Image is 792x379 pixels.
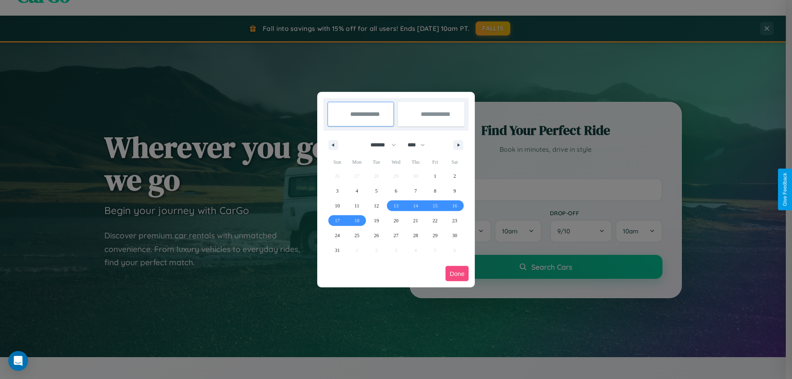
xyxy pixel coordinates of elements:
[453,184,456,198] span: 9
[413,198,418,213] span: 14
[375,184,378,198] span: 5
[335,198,340,213] span: 10
[354,228,359,243] span: 25
[335,243,340,258] span: 31
[386,155,405,169] span: Wed
[335,213,340,228] span: 17
[425,213,445,228] button: 22
[367,213,386,228] button: 19
[328,184,347,198] button: 3
[433,228,438,243] span: 29
[434,184,436,198] span: 8
[425,184,445,198] button: 8
[406,184,425,198] button: 7
[386,184,405,198] button: 6
[452,198,457,213] span: 16
[452,213,457,228] span: 23
[425,169,445,184] button: 1
[367,155,386,169] span: Tue
[406,198,425,213] button: 14
[445,213,464,228] button: 23
[395,184,397,198] span: 6
[367,228,386,243] button: 26
[367,184,386,198] button: 5
[8,351,28,371] div: Open Intercom Messenger
[347,198,366,213] button: 11
[386,198,405,213] button: 13
[374,228,379,243] span: 26
[386,213,405,228] button: 20
[374,213,379,228] span: 19
[413,228,418,243] span: 28
[328,213,347,228] button: 17
[413,213,418,228] span: 21
[434,169,436,184] span: 1
[347,228,366,243] button: 25
[445,266,469,281] button: Done
[445,198,464,213] button: 16
[347,155,366,169] span: Mon
[336,184,339,198] span: 3
[406,228,425,243] button: 28
[433,198,438,213] span: 15
[452,228,457,243] span: 30
[425,198,445,213] button: 15
[328,243,347,258] button: 31
[394,213,398,228] span: 20
[374,198,379,213] span: 12
[328,198,347,213] button: 10
[386,228,405,243] button: 27
[394,228,398,243] span: 27
[335,228,340,243] span: 24
[406,213,425,228] button: 21
[445,228,464,243] button: 30
[445,184,464,198] button: 9
[347,184,366,198] button: 4
[354,213,359,228] span: 18
[425,155,445,169] span: Fri
[453,169,456,184] span: 2
[328,228,347,243] button: 24
[445,155,464,169] span: Sat
[394,198,398,213] span: 13
[328,155,347,169] span: Sun
[367,198,386,213] button: 12
[445,169,464,184] button: 2
[356,184,358,198] span: 4
[354,198,359,213] span: 11
[347,213,366,228] button: 18
[433,213,438,228] span: 22
[425,228,445,243] button: 29
[414,184,417,198] span: 7
[406,155,425,169] span: Thu
[782,173,788,206] div: Give Feedback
